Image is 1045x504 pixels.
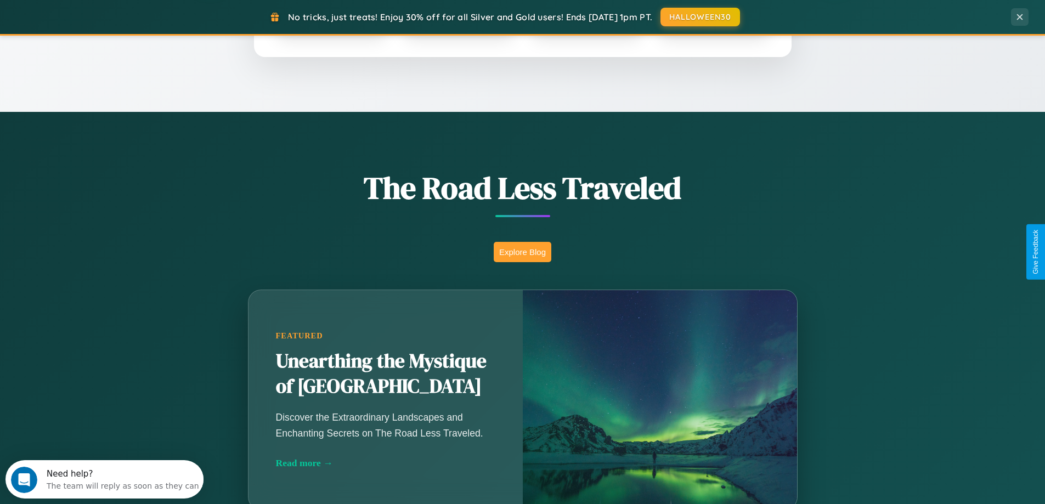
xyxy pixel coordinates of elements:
div: Featured [276,331,495,341]
div: Open Intercom Messenger [4,4,204,35]
h2: Unearthing the Mystique of [GEOGRAPHIC_DATA] [276,349,495,399]
h1: The Road Less Traveled [194,167,852,209]
iframe: Intercom live chat [11,467,37,493]
button: Explore Blog [494,242,551,262]
div: Give Feedback [1032,230,1040,274]
p: Discover the Extraordinary Landscapes and Enchanting Secrets on The Road Less Traveled. [276,410,495,440]
div: Read more → [276,457,495,469]
div: The team will reply as soon as they can [41,18,194,30]
span: No tricks, just treats! Enjoy 30% off for all Silver and Gold users! Ends [DATE] 1pm PT. [288,12,652,22]
button: HALLOWEEN30 [660,8,740,26]
iframe: Intercom live chat discovery launcher [5,460,204,499]
div: Need help? [41,9,194,18]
